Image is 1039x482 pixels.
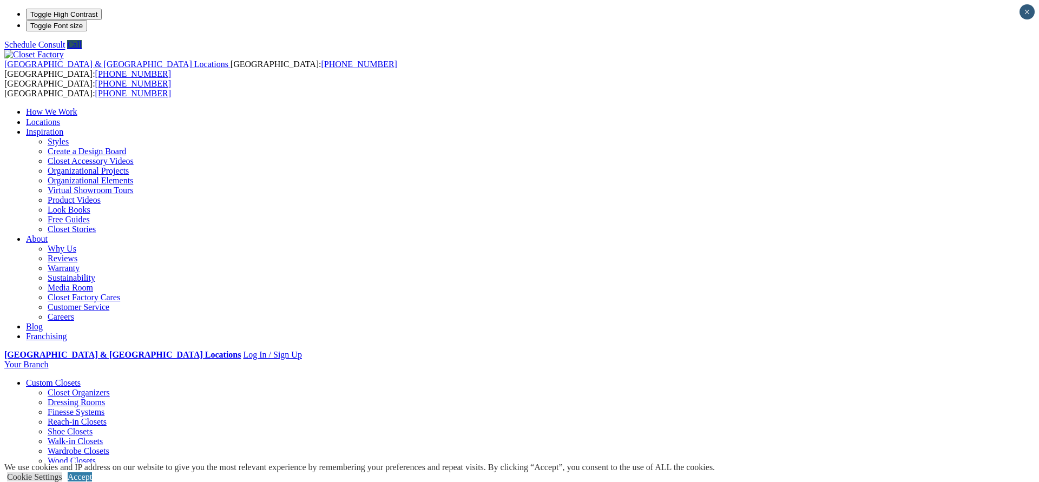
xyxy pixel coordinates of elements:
a: Why Us [48,244,76,253]
a: Closet Accessory Videos [48,156,134,166]
a: Wardrobe Closets [48,446,109,455]
button: Close [1020,4,1035,19]
a: Inspiration [26,127,63,136]
a: Styles [48,137,69,146]
a: Product Videos [48,195,101,204]
a: Warranty [48,263,80,273]
a: Online and In-Home Design Consultations [48,117,196,126]
a: [GEOGRAPHIC_DATA] & [GEOGRAPHIC_DATA] Locations [4,60,231,69]
a: About [26,234,48,243]
a: Closet Factory Cares [48,293,120,302]
a: Custom Closets [26,378,81,387]
a: Wood Closets [48,456,96,465]
a: [PHONE_NUMBER] [95,89,171,98]
button: Toggle High Contrast [26,9,102,20]
a: Blog [26,322,43,331]
a: Locations [26,117,60,127]
span: [GEOGRAPHIC_DATA]: [GEOGRAPHIC_DATA]: [4,79,171,98]
a: Reach-in Closets [48,417,107,426]
a: Careers [48,312,74,321]
a: Log In / Sign Up [243,350,301,359]
a: Virtual Showroom Tours [48,186,134,195]
a: Closet Organizers [48,388,110,397]
a: [PHONE_NUMBER] [95,79,171,88]
a: Reviews [48,254,77,263]
span: Toggle High Contrast [30,10,97,18]
span: [GEOGRAPHIC_DATA]: [GEOGRAPHIC_DATA]: [4,60,397,78]
button: Toggle Font size [26,20,87,31]
span: Toggle Font size [30,22,83,30]
a: [PHONE_NUMBER] [321,60,397,69]
span: [GEOGRAPHIC_DATA] & [GEOGRAPHIC_DATA] Locations [4,60,228,69]
a: Accept [68,472,92,481]
a: Shoe Closets [48,427,93,436]
a: [GEOGRAPHIC_DATA] & [GEOGRAPHIC_DATA] Locations [4,350,241,359]
a: Dressing Rooms [48,398,105,407]
a: Closet Stories [48,225,96,234]
a: Walk-in Closets [48,437,103,446]
a: [PHONE_NUMBER] [95,69,171,78]
a: Look Books [48,205,90,214]
a: Finesse Systems [48,407,104,417]
a: How We Work [26,107,77,116]
img: Closet Factory [4,50,64,60]
a: Organizational Projects [48,166,129,175]
a: Create a Design Board [48,147,126,156]
a: Schedule Consult [4,40,65,49]
a: Media Room [48,283,93,292]
a: Organizational Elements [48,176,133,185]
a: Customer Service [48,302,109,312]
a: Franchising [26,332,67,341]
a: Your Branch [4,360,48,369]
a: Sustainability [48,273,95,282]
div: We use cookies and IP address on our website to give you the most relevant experience by remember... [4,463,715,472]
a: Cookie Settings [7,472,62,481]
a: Call [67,40,82,49]
a: Free Guides [48,215,90,224]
